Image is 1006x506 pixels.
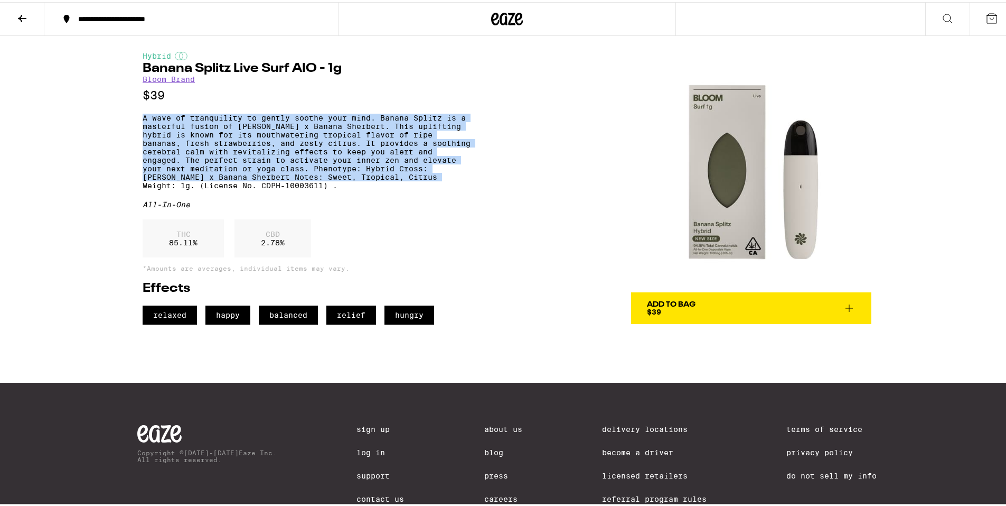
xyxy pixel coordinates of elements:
a: Privacy Policy [786,446,877,455]
a: Log In [356,446,404,455]
a: Become a Driver [602,446,707,455]
a: Licensed Retailers [602,470,707,478]
p: A wave of tranquility to gently soothe your mind. Banana Splitz is a masterful fusion of [PERSON_... [143,112,471,188]
a: Terms of Service [786,423,877,431]
button: Add To Bag$39 [631,290,871,322]
h2: Effects [143,280,471,293]
a: Support [356,470,404,478]
div: Hybrid [143,50,471,58]
span: happy [205,303,250,323]
a: Careers [484,493,522,501]
img: Bloom Brand - Banana Splitz Live Surf AIO - 1g [631,50,871,290]
span: relief [326,303,376,323]
p: *Amounts are averages, individual items may vary. [143,263,471,270]
a: Do Not Sell My Info [786,470,877,478]
a: Press [484,470,522,478]
p: THC [169,228,198,236]
span: balanced [259,303,318,323]
a: Bloom Brand [143,73,195,81]
p: Copyright © [DATE]-[DATE] Eaze Inc. All rights reserved. [137,447,277,461]
p: CBD [261,228,285,236]
a: About Us [484,423,522,431]
h1: Banana Splitz Live Surf AIO - 1g [143,60,471,73]
a: Sign Up [356,423,404,431]
span: $39 [647,306,661,314]
span: Hi. Need any help? [6,7,76,16]
img: hybridColor.svg [175,50,187,58]
div: All-In-One [143,198,471,207]
span: relaxed [143,303,197,323]
span: hungry [384,303,434,323]
a: Blog [484,446,522,455]
a: Delivery Locations [602,423,707,431]
div: 2.78 % [234,217,311,255]
a: Referral Program Rules [602,493,707,501]
div: Add To Bag [647,299,695,306]
p: $39 [143,87,471,100]
div: 85.11 % [143,217,224,255]
a: Contact Us [356,493,404,501]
